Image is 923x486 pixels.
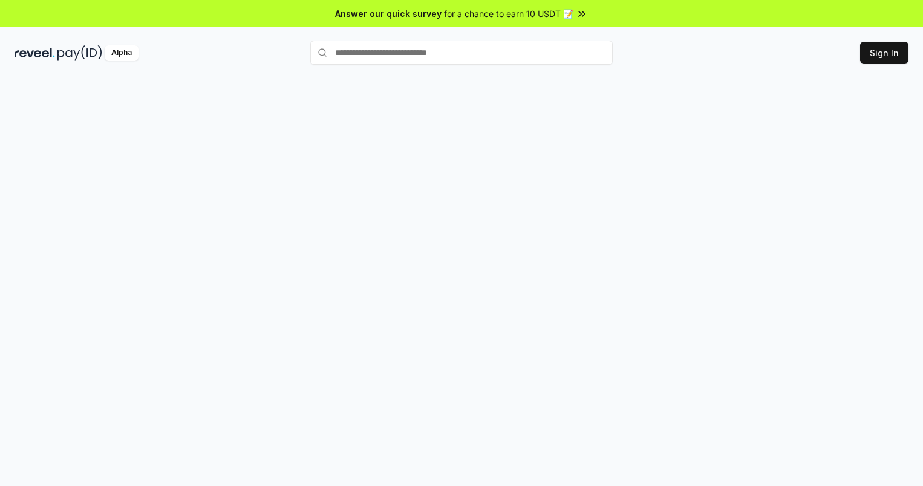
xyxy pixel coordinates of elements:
div: Alpha [105,45,139,61]
img: pay_id [57,45,102,61]
span: Answer our quick survey [335,7,442,20]
img: reveel_dark [15,45,55,61]
button: Sign In [860,42,908,64]
span: for a chance to earn 10 USDT 📝 [444,7,573,20]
